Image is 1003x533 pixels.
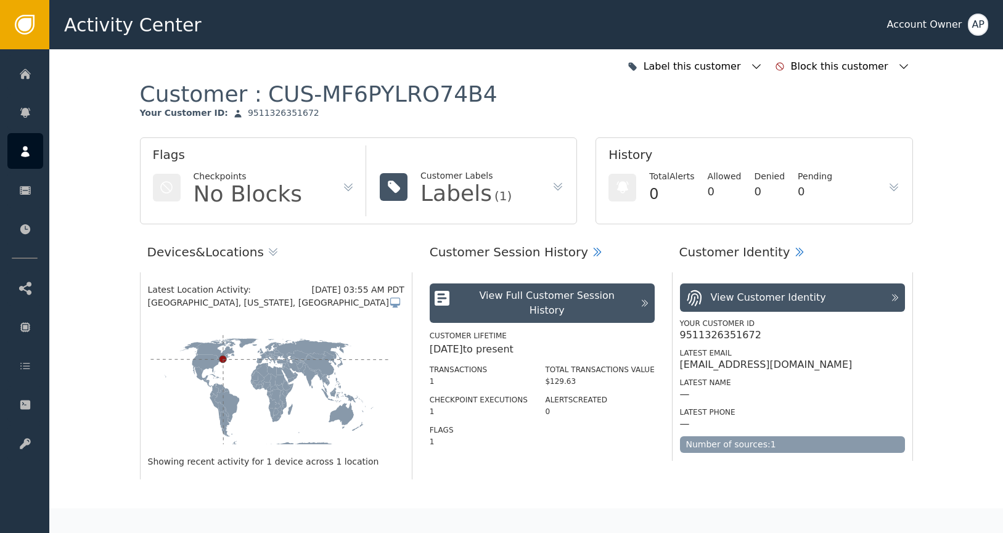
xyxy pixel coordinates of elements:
div: 1 [430,436,528,447]
div: Pending [798,170,832,183]
div: Allowed [708,170,742,183]
button: Label this customer [624,53,766,80]
div: 0 [798,183,832,200]
div: No Blocks [194,183,303,205]
div: CUS-MF6PYLRO74B4 [268,80,497,108]
div: 0 [754,183,785,200]
div: — [680,388,690,401]
div: 0 [708,183,742,200]
span: Activity Center [64,11,202,39]
div: Showing recent activity for 1 device across 1 location [148,455,404,468]
div: Your Customer ID [680,318,905,329]
div: Latest Name [680,377,905,388]
div: — [680,418,690,430]
div: Label this customer [644,59,744,74]
div: Customer Session History [430,243,588,261]
span: [GEOGRAPHIC_DATA], [US_STATE], [GEOGRAPHIC_DATA] [148,296,389,309]
label: Total Transactions Value [545,365,654,374]
label: Flags [430,426,454,434]
div: 9511326351672 [680,329,761,341]
div: View Customer Identity [711,290,826,305]
div: Total Alerts [649,170,694,183]
div: [DATE] to present [430,342,655,357]
div: Customer Labels [420,169,512,182]
div: 1 [430,376,528,387]
div: Account Owner [886,17,962,32]
div: 1 [430,406,528,417]
div: Checkpoints [194,170,303,183]
div: Your Customer ID : [140,108,228,119]
label: Alerts Created [545,396,607,404]
div: History [608,145,899,170]
div: $129.63 [545,376,654,387]
label: Checkpoint Executions [430,396,528,404]
div: Labels [420,182,492,205]
div: Number of sources: 1 [680,436,905,453]
button: AP [968,14,988,36]
div: 0 [545,406,654,417]
label: Customer Lifetime [430,332,507,340]
div: Latest Phone [680,407,905,418]
button: Block this customer [772,53,913,80]
label: Transactions [430,365,488,374]
div: Customer Identity [679,243,790,261]
div: 9511326351672 [248,108,319,119]
button: View Customer Identity [680,283,905,312]
div: [DATE] 03:55 AM PDT [311,283,404,296]
button: View Full Customer Session History [430,283,655,323]
div: Denied [754,170,785,183]
div: [EMAIL_ADDRESS][DOMAIN_NAME] [680,359,853,371]
div: 0 [649,183,694,205]
div: Customer : [140,80,497,108]
div: Flags [153,145,355,170]
div: Latest Email [680,348,905,359]
div: Devices & Locations [147,243,264,261]
div: View Full Customer Session History [461,288,634,318]
div: (1) [494,190,512,202]
div: Latest Location Activity: [148,283,312,296]
div: Block this customer [791,59,891,74]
